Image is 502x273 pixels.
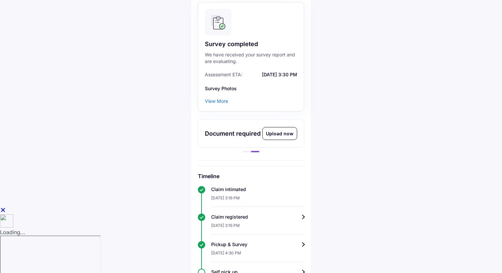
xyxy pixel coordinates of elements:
[205,71,242,78] span: Assessment ETA:
[211,220,304,235] div: [DATE] 3:16 PM
[211,248,304,262] div: [DATE] 4:30 PM
[211,186,304,193] div: Claim intimated
[198,173,304,179] h6: Timeline
[211,241,304,248] div: Pickup & Survey
[205,130,261,138] div: Document required
[263,127,297,140] div: Upload now
[211,214,304,220] div: Claim registered
[205,51,297,65] div: We have received your survey report and are evaluating.
[211,193,304,207] div: [DATE] 3:16 PM
[205,85,297,92] div: Survey Photos
[205,98,228,104] div: View More
[205,40,297,48] div: Survey completed
[244,71,297,78] span: [DATE] 3:30 PM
